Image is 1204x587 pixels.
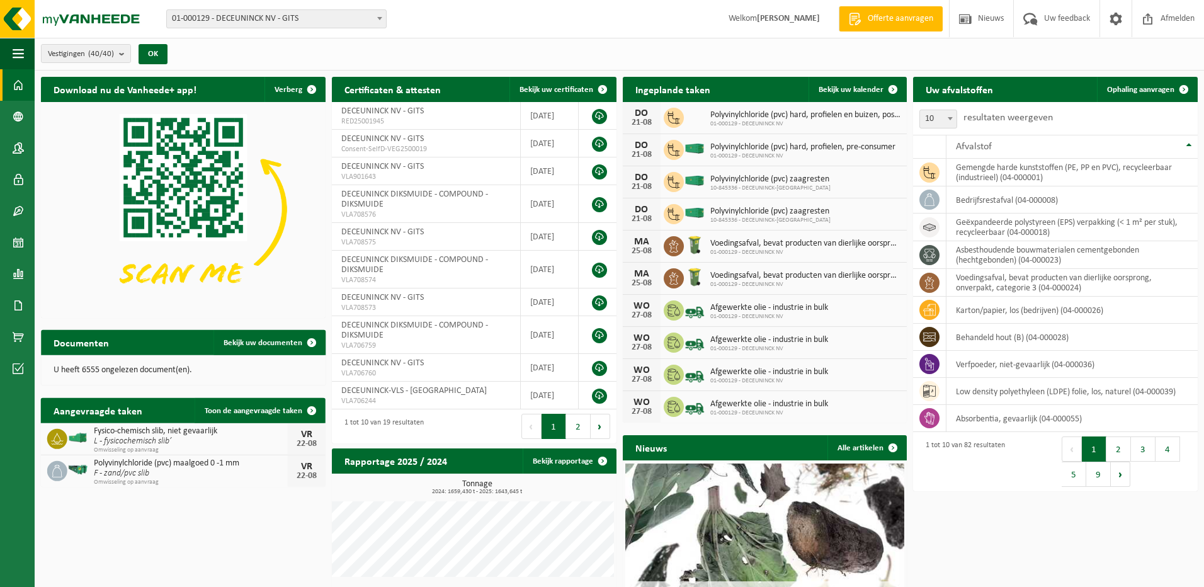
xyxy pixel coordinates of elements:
div: 1 tot 10 van 82 resultaten [919,435,1005,488]
span: DECEUNINCK DIKSMUIDE - COMPOUND - DIKSMUIDE [341,321,488,340]
span: Polyvinylchloride (pvc) maalgoed 0 -1 mm [94,458,288,468]
span: 01-000129 - DECEUNINCK NV [710,281,901,288]
div: 21-08 [629,215,654,224]
span: DECEUNINCK-VLS - [GEOGRAPHIC_DATA] [341,386,487,396]
td: voedingsafval, bevat producten van dierlijke oorsprong, onverpakt, categorie 3 (04-000024) [946,269,1198,297]
span: VLA708575 [341,237,511,248]
count: (40/40) [88,50,114,58]
span: Fysico-chemisch slib, niet gevaarlijk [94,426,288,436]
button: 3 [1131,436,1156,462]
span: DECEUNINCK NV - GITS [341,293,424,302]
span: 01-000129 - DECEUNINCK NV [710,120,901,128]
div: MA [629,269,654,279]
button: 9 [1086,462,1111,487]
td: [DATE] [521,382,579,409]
a: Bekijk uw certificaten [509,77,615,102]
div: VR [294,462,319,472]
a: Bekijk uw documenten [213,330,324,355]
td: [DATE] [521,130,579,157]
td: [DATE] [521,251,579,288]
button: OK [139,44,168,64]
img: Download de VHEPlus App [41,102,326,316]
span: 10-845336 - DECEUNINCK-[GEOGRAPHIC_DATA] [710,185,831,192]
span: Vestigingen [48,45,114,64]
div: WO [629,333,654,343]
span: Bekijk uw documenten [224,339,302,347]
div: WO [629,397,654,407]
a: Toon de aangevraagde taken [195,398,324,423]
td: geëxpandeerde polystyreen (EPS) verpakking (< 1 m² per stuk), recycleerbaar (04-000018) [946,214,1198,241]
div: 1 tot 10 van 19 resultaten [338,413,424,440]
span: DECEUNINCK NV - GITS [341,106,424,116]
span: VLA706760 [341,368,511,379]
span: Afgewerkte olie - industrie in bulk [710,367,828,377]
span: Ophaling aanvragen [1107,86,1174,94]
button: Next [591,414,610,439]
h2: Download nu de Vanheede+ app! [41,77,209,101]
span: DECEUNINCK NV - GITS [341,134,424,144]
button: Vestigingen(40/40) [41,44,131,63]
img: HK-XC-40-GN-00 [684,143,705,154]
h2: Ingeplande taken [623,77,723,101]
h2: Documenten [41,330,122,355]
div: 21-08 [629,183,654,191]
span: 01-000129 - DECEUNINCK NV [710,409,828,417]
label: resultaten weergeven [963,113,1053,123]
td: asbesthoudende bouwmaterialen cementgebonden (hechtgebonden) (04-000023) [946,241,1198,269]
span: VLA706759 [341,341,511,351]
span: Polyvinylchloride (pvc) hard, profielen, pre-consumer [710,142,895,152]
span: Polyvinylchloride (pvc) hard, profielen en buizen, post-consumer [710,110,901,120]
div: 27-08 [629,407,654,416]
div: 22-08 [294,472,319,481]
div: WO [629,365,654,375]
a: Bekijk uw kalender [809,77,906,102]
p: U heeft 6555 ongelezen document(en). [54,366,313,375]
div: WO [629,301,654,311]
a: Offerte aanvragen [839,6,943,31]
span: Verberg [275,86,302,94]
span: 10-845336 - DECEUNINCK-[GEOGRAPHIC_DATA] [710,217,831,224]
img: BL-LQ-LV [684,331,705,352]
img: WB-0140-HPE-GN-50 [684,234,705,256]
span: DECEUNINCK NV - GITS [341,358,424,368]
span: Afgewerkte olie - industrie in bulk [710,303,828,313]
span: Afgewerkte olie - industrie in bulk [710,399,828,409]
div: 25-08 [629,279,654,288]
span: Consent-SelfD-VEG2500019 [341,144,511,154]
span: 01-000129 - DECEUNINCK NV [710,313,828,321]
td: [DATE] [521,157,579,185]
h3: Tonnage [338,480,616,495]
div: DO [629,205,654,215]
img: BL-LQ-LV [684,299,705,320]
button: 5 [1062,462,1086,487]
span: Bekijk uw certificaten [520,86,593,94]
div: DO [629,140,654,151]
td: [DATE] [521,316,579,354]
div: 22-08 [294,440,319,448]
td: [DATE] [521,223,579,251]
span: 01-000129 - DECEUNINCK NV [710,152,895,160]
td: verfpoeder, niet-gevaarlijk (04-000036) [946,351,1198,378]
span: VLA708576 [341,210,511,220]
div: 27-08 [629,343,654,352]
span: 01-000129 - DECEUNINCK NV [710,377,828,385]
i: L - fysicochemisch slib’ [94,436,171,445]
span: VLA901643 [341,172,511,182]
h2: Nieuws [623,435,679,460]
span: Polyvinylchloride (pvc) zaagresten [710,174,831,185]
span: Afvalstof [956,142,992,152]
button: 2 [566,414,591,439]
span: DECEUNINCK DIKSMUIDE - COMPOUND - DIKSMUIDE [341,255,488,275]
span: DECEUNINCK NV - GITS [341,162,424,171]
span: Omwisseling op aanvraag [94,478,288,486]
div: MA [629,237,654,247]
span: Bekijk uw kalender [819,86,883,94]
span: DECEUNINCK DIKSMUIDE - COMPOUND - DIKSMUIDE [341,190,488,209]
img: HK-XC-40-GN-00 [684,207,705,219]
span: 10 [919,110,957,128]
span: Afgewerkte olie - industrie in bulk [710,335,828,345]
span: Offerte aanvragen [865,13,936,25]
h2: Uw afvalstoffen [913,77,1006,101]
h2: Rapportage 2025 / 2024 [332,448,460,473]
span: 01-000129 - DECEUNINCK NV [710,345,828,353]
